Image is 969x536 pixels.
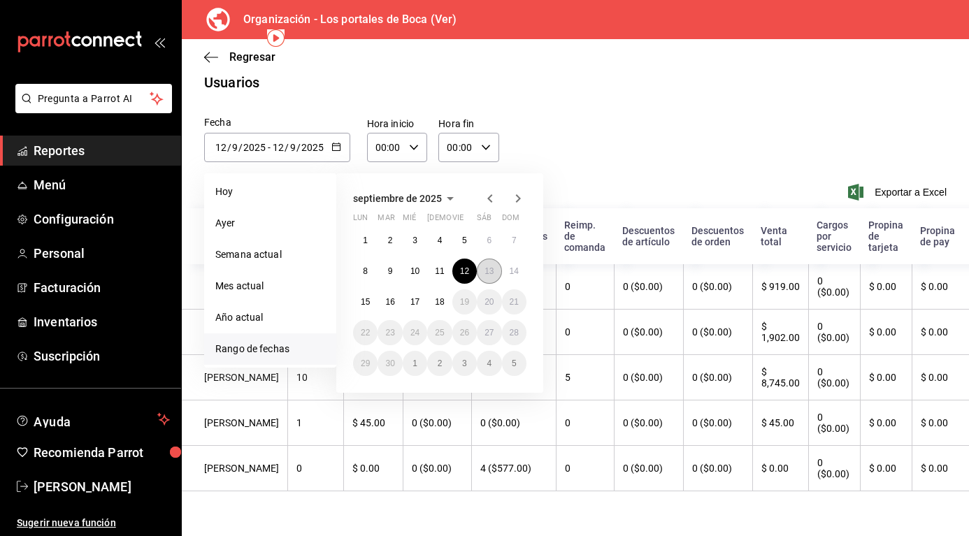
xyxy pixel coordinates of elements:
button: 14 de septiembre de 2025 [502,259,526,284]
th: 0 ($0.00) [808,264,860,310]
button: 4 de septiembre de 2025 [427,228,452,253]
abbr: 22 de septiembre de 2025 [361,328,370,338]
span: [PERSON_NAME] [34,477,170,496]
abbr: 21 de septiembre de 2025 [510,297,519,307]
th: $ 0.00 [860,264,912,310]
button: Regresar [204,50,275,64]
th: 0 ($0.00) [808,310,860,355]
button: 22 de septiembre de 2025 [353,320,378,345]
abbr: domingo [502,213,519,228]
abbr: 11 de septiembre de 2025 [435,266,444,276]
button: 2 de octubre de 2025 [427,351,452,376]
th: $ 0.00 [860,310,912,355]
abbr: 6 de septiembre de 2025 [487,236,491,245]
th: Propina de tarjeta [860,208,912,264]
button: 5 de septiembre de 2025 [452,228,477,253]
span: Recomienda Parrot [34,443,170,462]
abbr: lunes [353,213,368,228]
th: 0 ($0.00) [808,400,860,446]
abbr: 3 de octubre de 2025 [462,358,467,368]
button: 12 de septiembre de 2025 [452,259,477,284]
th: 0 ($0.00) [614,400,683,446]
abbr: 8 de septiembre de 2025 [363,266,368,276]
th: 0 ($0.00) [403,400,471,446]
button: septiembre de 2025 [353,190,459,207]
th: Venta total [752,208,808,264]
th: 0 ($0.00) [683,446,752,491]
th: 10 [287,355,343,400]
span: Sugerir nueva función [17,516,170,530]
li: Rango de fechas [204,333,336,365]
button: 20 de septiembre de 2025 [477,289,501,314]
button: Pregunta a Parrot AI [15,84,172,113]
th: Reimp. de comanda [556,208,614,264]
abbr: 28 de septiembre de 2025 [510,328,519,338]
th: 0 [556,400,614,446]
abbr: 23 de septiembre de 2025 [385,328,394,338]
span: / [238,142,243,153]
span: Ayuda [34,411,152,428]
abbr: martes [378,213,394,228]
button: 7 de septiembre de 2025 [502,228,526,253]
abbr: 24 de septiembre de 2025 [410,328,419,338]
th: Descuentos de orden [683,208,752,264]
div: Fecha [204,115,350,130]
abbr: 30 de septiembre de 2025 [385,358,394,368]
th: 0 ($0.00) [683,264,752,310]
button: 13 de septiembre de 2025 [477,259,501,284]
th: $ 919.00 [752,264,808,310]
abbr: 18 de septiembre de 2025 [435,297,444,307]
th: Nombre [182,208,287,264]
span: - [268,142,271,153]
label: Hora inicio [367,119,428,129]
th: 0 ($0.00) [808,446,860,491]
abbr: 15 de septiembre de 2025 [361,297,370,307]
button: 23 de septiembre de 2025 [378,320,402,345]
input: Day [215,142,227,153]
span: / [296,142,301,153]
button: 2 de septiembre de 2025 [378,228,402,253]
abbr: 14 de septiembre de 2025 [510,266,519,276]
button: 15 de septiembre de 2025 [353,289,378,314]
abbr: 5 de septiembre de 2025 [462,236,467,245]
button: 30 de septiembre de 2025 [378,351,402,376]
span: Personal [34,244,170,263]
th: 1 [287,400,343,446]
h3: Organización - Los portales de Boca (Ver) [232,11,457,28]
abbr: 1 de octubre de 2025 [412,358,417,368]
th: 0 [556,310,614,355]
abbr: 4 de octubre de 2025 [487,358,491,368]
th: $ 0.00 [860,446,912,491]
abbr: 13 de septiembre de 2025 [484,266,494,276]
div: Usuarios [204,72,259,93]
button: 18 de septiembre de 2025 [427,289,452,314]
abbr: jueves [427,213,510,228]
th: $ 1,902.00 [752,310,808,355]
abbr: 16 de septiembre de 2025 [385,297,394,307]
button: 8 de septiembre de 2025 [353,259,378,284]
label: Hora fin [438,119,499,129]
button: Exportar a Excel [851,184,947,201]
th: Cargos por servicio [808,208,860,264]
abbr: 10 de septiembre de 2025 [410,266,419,276]
th: 0 ($0.00) [471,400,556,446]
li: Ayer [204,208,336,239]
th: [PERSON_NAME] [182,446,287,491]
button: 16 de septiembre de 2025 [378,289,402,314]
th: 0 ($0.00) [614,264,683,310]
abbr: 12 de septiembre de 2025 [460,266,469,276]
abbr: viernes [452,213,464,228]
th: 0 [287,446,343,491]
abbr: 2 de septiembre de 2025 [388,236,393,245]
abbr: miércoles [403,213,416,228]
th: 0 ($0.00) [808,355,860,400]
li: Semana actual [204,239,336,270]
abbr: 19 de septiembre de 2025 [460,297,469,307]
span: Regresar [229,50,275,64]
th: $ 0.00 [343,446,403,491]
th: 5 [556,355,614,400]
abbr: 20 de septiembre de 2025 [484,297,494,307]
th: $ 0.00 [860,355,912,400]
a: Pregunta a Parrot AI [10,101,172,116]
